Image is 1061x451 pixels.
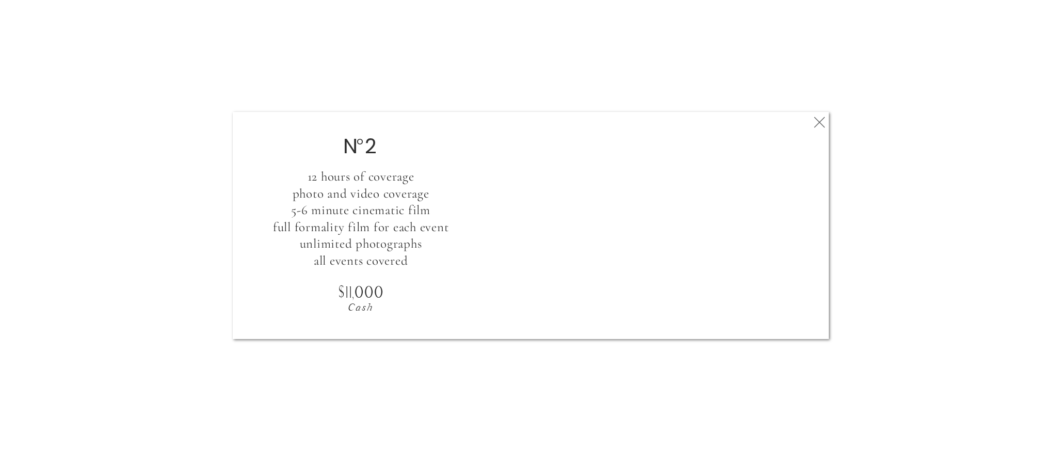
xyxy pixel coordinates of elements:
[512,149,783,302] iframe: 1095481665
[360,136,382,159] h2: 2
[237,168,485,270] h3: 12 hours of coverage photo and video coverage 5-6 minute cinematic film full formality film for e...
[312,286,409,309] h2: $11,000
[357,136,366,149] p: o
[393,93,669,106] p: choose a collection
[312,303,409,316] p: Cash
[339,136,361,159] h2: N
